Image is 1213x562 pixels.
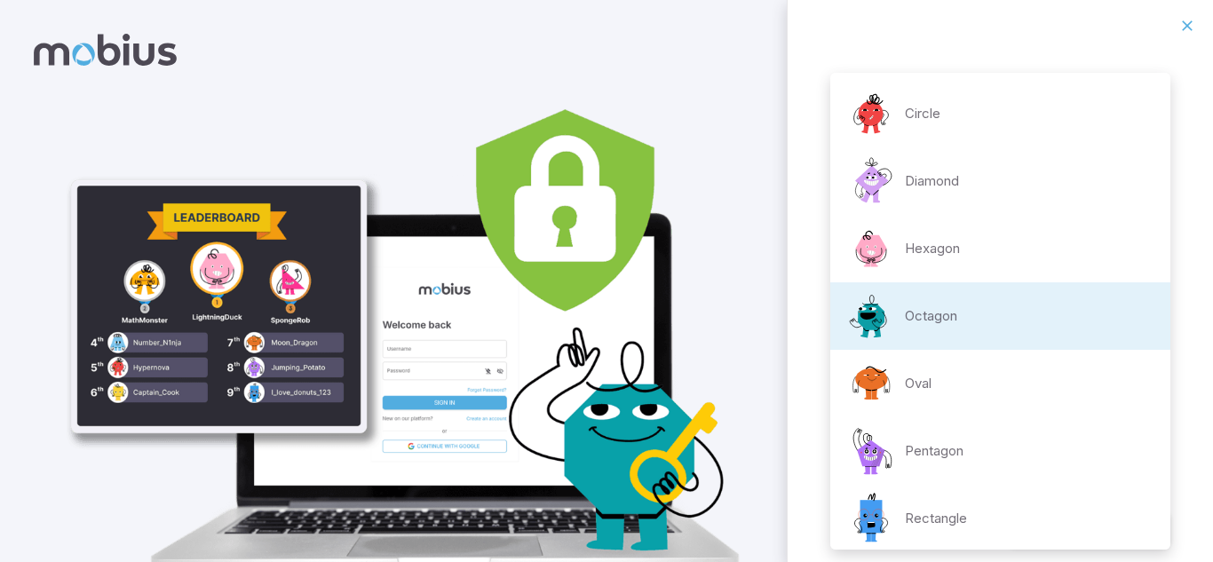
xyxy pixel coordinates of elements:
p: Oval [905,374,932,393]
img: oval.svg [844,357,898,410]
p: Octagon [905,306,957,326]
img: hexagon.svg [844,222,898,275]
p: Rectangle [905,509,967,528]
p: Diamond [905,171,959,191]
p: Circle [905,104,940,123]
img: pentagon.svg [844,424,898,478]
p: Pentagon [905,441,963,461]
p: Hexagon [905,239,960,258]
img: rectangle.svg [844,492,898,545]
img: circle.svg [844,87,898,140]
img: diamond.svg [844,154,898,208]
img: octagon.svg [844,289,898,343]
